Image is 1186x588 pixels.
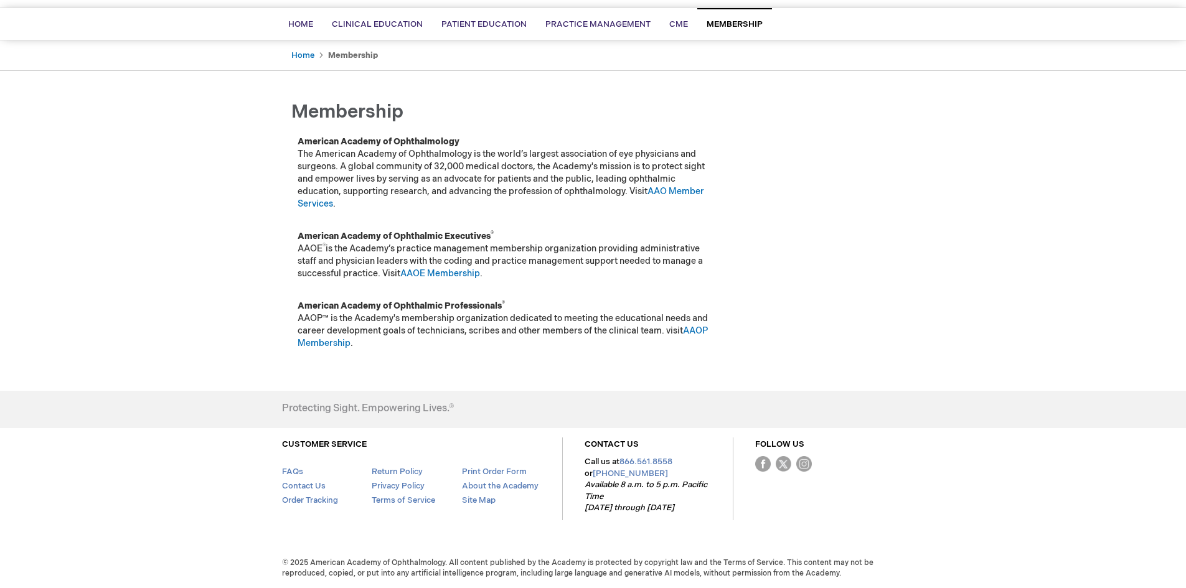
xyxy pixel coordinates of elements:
[462,481,539,491] a: About the Academy
[298,301,505,311] strong: American Academy of Ophthalmic Professionals
[669,19,688,29] span: CME
[776,456,791,472] img: Twitter
[462,467,527,477] a: Print Order Form
[372,495,435,505] a: Terms of Service
[298,230,715,280] p: AAOE is the Academy’s practice management membership organization providing administrative staff ...
[328,50,378,60] strong: Membership
[585,480,707,513] em: Available 8 a.m. to 5 p.m. Pacific Time [DATE] through [DATE]
[593,469,668,478] a: [PHONE_NUMBER]
[755,456,771,472] img: Facebook
[291,101,403,123] span: Membership
[298,300,715,350] p: AAOP™ is the Academy's membership organization dedicated to meeting the educational needs and car...
[491,230,494,238] sup: ®
[282,403,454,414] h4: Protecting Sight. Empowering Lives.®
[291,50,314,60] a: Home
[332,19,423,29] span: Clinical Education
[298,136,459,147] strong: American Academy of Ophthalmology
[585,456,711,514] p: Call us at or
[619,457,672,467] a: 866.561.8558
[322,243,326,250] sup: ®
[462,495,496,505] a: Site Map
[282,467,303,477] a: FAQs
[282,439,367,449] a: CUSTOMER SERVICE
[372,467,423,477] a: Return Policy
[298,231,494,241] strong: American Academy of Ophthalmic Executives
[585,439,639,449] a: CONTACT US
[441,19,527,29] span: Patient Education
[273,558,914,579] span: © 2025 American Academy of Ophthalmology. All content published by the Academy is protected by co...
[372,481,425,491] a: Privacy Policy
[400,268,480,279] a: AAOE Membership
[282,495,338,505] a: Order Tracking
[288,19,313,29] span: Home
[796,456,812,472] img: instagram
[502,300,505,307] sup: ®
[298,136,715,210] p: The American Academy of Ophthalmology is the world’s largest association of eye physicians and su...
[545,19,651,29] span: Practice Management
[282,481,326,491] a: Contact Us
[707,19,763,29] span: Membership
[755,439,804,449] a: FOLLOW US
